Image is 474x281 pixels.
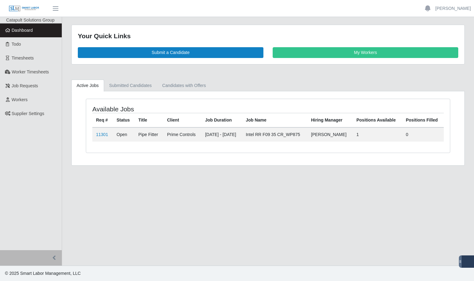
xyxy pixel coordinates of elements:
span: Dashboard [12,28,33,33]
a: 11301 [96,132,108,137]
span: Job Requests [12,83,38,88]
th: Job Name [242,113,307,127]
span: Todo [12,42,21,47]
td: Prime Controls [163,127,201,142]
a: Submitted Candidates [104,80,157,92]
a: Active Jobs [71,80,104,92]
td: 1 [353,127,402,142]
th: Client [163,113,201,127]
th: Positions Filled [402,113,444,127]
th: Req # [92,113,113,127]
a: [PERSON_NAME] [435,5,471,12]
a: Candidates with Offers [157,80,211,92]
span: Supplier Settings [12,111,44,116]
div: Your Quick Links [78,31,458,41]
td: Intel RR F09 35 CR_WP875 [242,127,307,142]
th: Job Duration [201,113,242,127]
td: 0 [402,127,444,142]
td: Pipe Fitter [135,127,163,142]
th: Status [113,113,135,127]
span: Workers [12,97,28,102]
th: Hiring Manager [307,113,353,127]
td: [PERSON_NAME] [307,127,353,142]
h4: Available Jobs [92,105,233,113]
td: [DATE] - [DATE] [201,127,242,142]
span: Worker Timesheets [12,69,49,74]
a: Submit a Candidate [78,47,263,58]
span: Timesheets [12,56,34,60]
span: Catapult Solutions Group [6,18,54,23]
span: © 2025 Smart Labor Management, LLC [5,271,81,276]
th: Title [135,113,163,127]
td: Open [113,127,135,142]
img: SLM Logo [9,5,40,12]
a: My Workers [273,47,458,58]
th: Positions Available [353,113,402,127]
